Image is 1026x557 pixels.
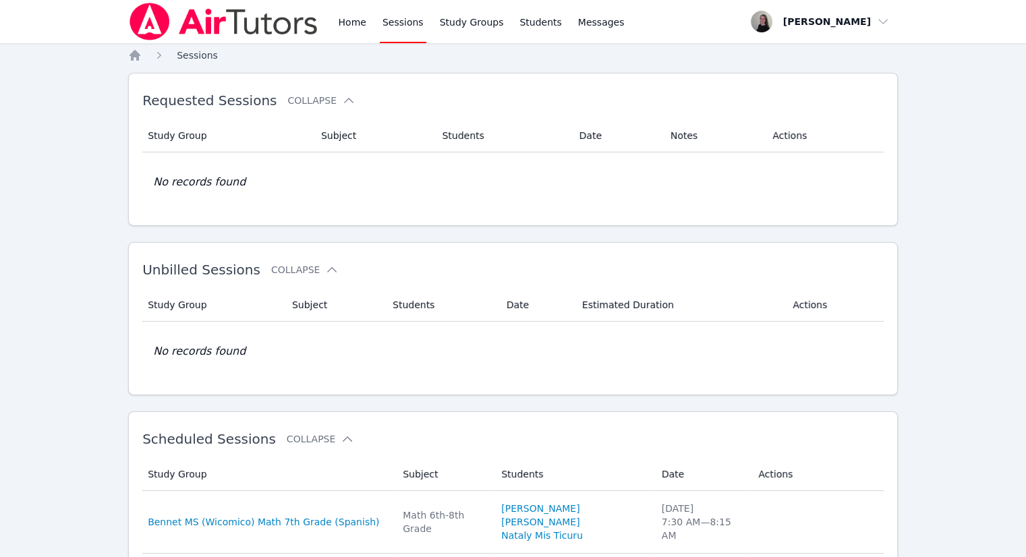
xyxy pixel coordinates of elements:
[785,289,884,322] th: Actions
[498,289,574,322] th: Date
[662,502,743,542] div: [DATE] 7:30 AM — 8:15 AM
[271,263,339,276] button: Collapse
[384,289,498,322] th: Students
[501,529,583,542] a: Nataly Mis Ticuru
[142,262,260,278] span: Unbilled Sessions
[142,458,395,491] th: Study Group
[284,289,384,322] th: Subject
[574,289,785,322] th: Estimated Duration
[578,16,625,29] span: Messages
[142,92,277,109] span: Requested Sessions
[403,508,485,535] div: Math 6th-8th Grade
[142,491,884,554] tr: Bennet MS (Wicomico) Math 7th Grade (Spanish)Math 6th-8th Grade[PERSON_NAME][PERSON_NAME]Nataly M...
[142,152,884,212] td: No records found
[177,50,218,61] span: Sessions
[764,119,884,152] th: Actions
[128,49,898,62] nav: Breadcrumb
[148,515,379,529] a: Bennet MS (Wicomico) Math 7th Grade (Spanish)
[662,119,765,152] th: Notes
[142,119,313,152] th: Study Group
[750,458,884,491] th: Actions
[501,502,579,515] a: [PERSON_NAME]
[313,119,434,152] th: Subject
[654,458,751,491] th: Date
[434,119,571,152] th: Students
[177,49,218,62] a: Sessions
[395,458,493,491] th: Subject
[493,458,653,491] th: Students
[287,432,354,446] button: Collapse
[287,94,355,107] button: Collapse
[142,431,276,447] span: Scheduled Sessions
[128,3,319,40] img: Air Tutors
[142,322,884,381] td: No records found
[501,515,579,529] a: [PERSON_NAME]
[571,119,662,152] th: Date
[142,289,284,322] th: Study Group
